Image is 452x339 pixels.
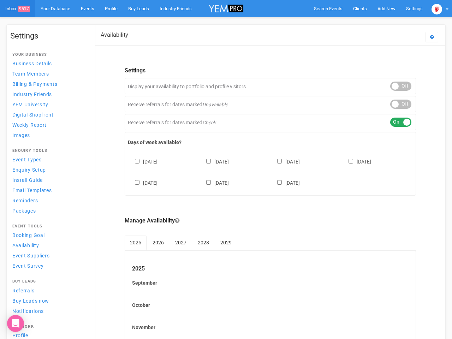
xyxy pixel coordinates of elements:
[10,196,88,205] a: Reminders
[12,198,38,203] span: Reminders
[270,157,300,165] label: [DATE]
[125,78,416,94] div: Display your availability to portfolio and profile visitors
[12,308,44,314] span: Notifications
[135,180,139,185] input: [DATE]
[12,279,86,284] h4: Buy Leads
[12,325,86,329] h4: Network
[147,236,169,250] a: 2026
[12,232,44,238] span: Booking Goal
[432,4,442,14] img: open-uri20250107-2-1pbi2ie
[10,175,88,185] a: Install Guide
[202,120,216,125] em: Check
[12,243,39,248] span: Availability
[199,179,229,186] label: [DATE]
[132,302,409,309] label: October
[10,165,88,174] a: Enquiry Setup
[12,224,86,228] h4: Event Tools
[12,112,54,118] span: Digital Shopfront
[12,71,49,77] span: Team Members
[125,236,147,250] a: 2025
[10,286,88,295] a: Referrals
[202,102,228,107] em: Unavailable
[10,32,88,40] h1: Settings
[215,236,237,250] a: 2029
[10,296,88,305] a: Buy Leads now
[7,315,24,332] div: Open Intercom Messenger
[12,122,47,128] span: Weekly Report
[12,253,50,258] span: Event Suppliers
[10,130,88,140] a: Images
[125,114,416,130] div: Receive referrals for dates marked
[170,236,192,250] a: 2027
[206,159,211,163] input: [DATE]
[12,188,52,193] span: Email Templates
[125,67,416,75] legend: Settings
[10,261,88,270] a: Event Survey
[132,324,409,331] label: November
[12,81,58,87] span: Billing & Payments
[10,240,88,250] a: Availability
[270,179,300,186] label: [DATE]
[135,159,139,163] input: [DATE]
[132,279,409,286] label: September
[277,180,282,185] input: [DATE]
[128,157,157,165] label: [DATE]
[12,61,52,66] span: Business Details
[10,155,88,164] a: Event Types
[10,206,88,215] a: Packages
[12,53,86,57] h4: Your Business
[128,179,157,186] label: [DATE]
[10,185,88,195] a: Email Templates
[12,177,43,183] span: Install Guide
[10,89,88,99] a: Industry Friends
[10,120,88,130] a: Weekly Report
[277,159,282,163] input: [DATE]
[101,32,128,38] h2: Availability
[12,102,48,107] span: YEM University
[10,251,88,260] a: Event Suppliers
[349,159,353,163] input: [DATE]
[10,100,88,109] a: YEM University
[132,265,409,273] legend: 2025
[199,157,229,165] label: [DATE]
[192,236,214,250] a: 2028
[10,230,88,240] a: Booking Goal
[125,96,416,112] div: Receive referrals for dates marked
[128,139,413,146] label: Days of week available?
[10,69,88,78] a: Team Members
[12,167,46,173] span: Enquiry Setup
[353,6,367,11] span: Clients
[377,6,395,11] span: Add New
[12,263,43,269] span: Event Survey
[12,149,86,153] h4: Enquiry Tools
[341,157,371,165] label: [DATE]
[314,6,343,11] span: Search Events
[10,59,88,68] a: Business Details
[12,132,30,138] span: Images
[206,180,211,185] input: [DATE]
[10,79,88,89] a: Billing & Payments
[12,208,36,214] span: Packages
[18,6,30,12] span: 9517
[10,110,88,119] a: Digital Shopfront
[125,217,416,225] legend: Manage Availability
[10,306,88,316] a: Notifications
[12,157,42,162] span: Event Types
